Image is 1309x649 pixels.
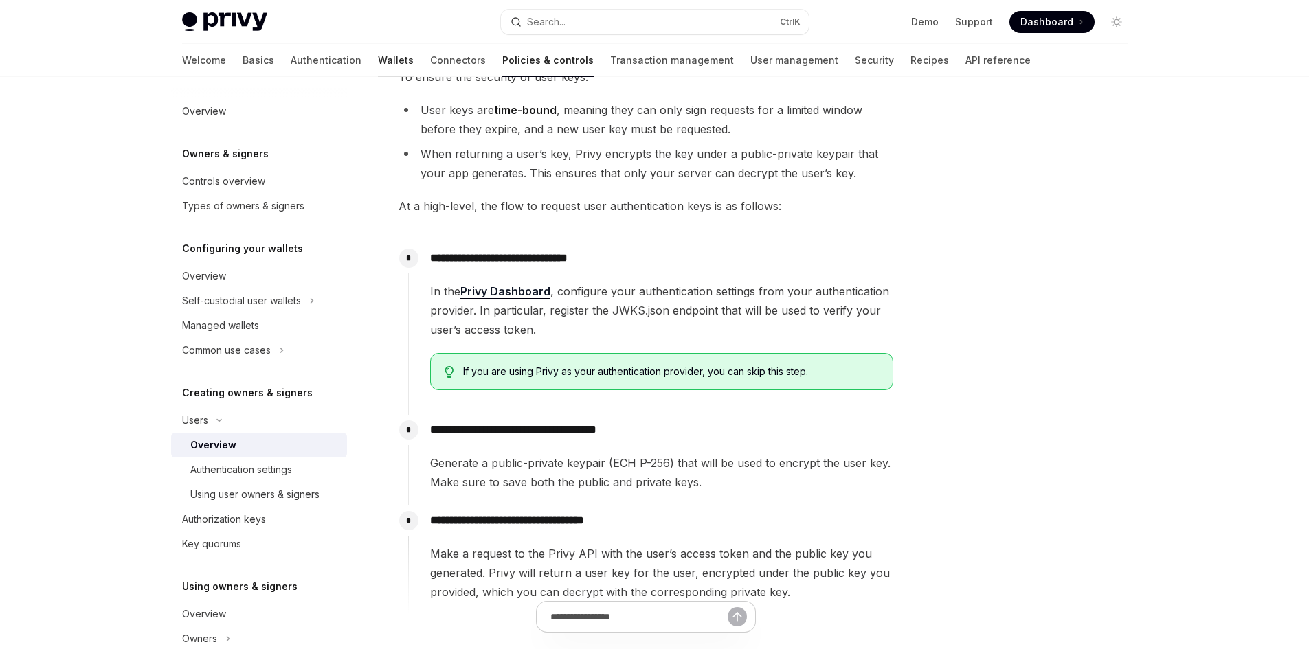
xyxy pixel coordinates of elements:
[460,284,550,299] a: Privy Dashboard
[399,144,894,183] li: When returning a user’s key, Privy encrypts the key under a public-private keypair that your app ...
[1009,11,1095,33] a: Dashboard
[182,103,226,119] div: Overview
[610,44,734,77] a: Transaction management
[182,536,241,552] div: Key quorums
[243,44,274,77] a: Basics
[780,16,801,27] span: Ctrl K
[171,602,347,626] a: Overview
[171,532,347,556] a: Key quorums
[182,268,226,284] div: Overview
[463,365,879,378] span: If you are using Privy as your authentication provider, you can skip this step.
[182,606,226,622] div: Overview
[190,462,292,478] div: Authentication settings
[182,173,265,190] div: Controls overview
[750,44,838,77] a: User management
[182,198,304,214] div: Types of owners & signers
[855,44,894,77] a: Security
[182,12,267,32] img: light logo
[182,385,313,401] h5: Creating owners & signers
[171,482,347,507] a: Using user owners & signers
[445,366,454,378] svg: Tip
[527,14,566,30] div: Search...
[190,437,236,453] div: Overview
[182,342,271,358] div: Common use cases
[171,169,347,194] a: Controls overview
[1106,11,1128,33] button: Toggle dark mode
[1020,15,1073,29] span: Dashboard
[728,607,747,626] button: Send message
[182,317,259,334] div: Managed wallets
[182,630,217,647] div: Owners
[182,412,208,429] div: Users
[171,313,347,338] a: Managed wallets
[399,100,894,139] li: User keys are , meaning they can only sign requests for a limited window before they expire, and ...
[171,264,347,288] a: Overview
[182,44,226,77] a: Welcome
[182,146,269,162] h5: Owners & signers
[955,15,993,29] a: Support
[378,44,414,77] a: Wallets
[430,282,893,339] span: In the , configure your authentication settings from your authentication provider. In particular,...
[182,578,298,595] h5: Using owners & signers
[911,15,939,29] a: Demo
[430,453,893,492] span: Generate a public-private keypair (ECH P-256) that will be used to encrypt the user key. Make sur...
[190,486,320,503] div: Using user owners & signers
[494,103,557,117] strong: time-bound
[430,544,893,602] span: Make a request to the Privy API with the user’s access token and the public key you generated. Pr...
[171,457,347,482] a: Authentication settings
[502,44,594,77] a: Policies & controls
[171,99,347,124] a: Overview
[965,44,1031,77] a: API reference
[399,196,894,216] span: At a high-level, the flow to request user authentication keys is as follows:
[430,44,486,77] a: Connectors
[182,511,266,527] div: Authorization keys
[291,44,361,77] a: Authentication
[501,10,809,34] button: Search...CtrlK
[910,44,949,77] a: Recipes
[399,67,894,87] span: To ensure the security of user keys:
[171,507,347,532] a: Authorization keys
[171,433,347,457] a: Overview
[182,240,303,257] h5: Configuring your wallets
[171,194,347,218] a: Types of owners & signers
[182,293,301,309] div: Self-custodial user wallets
